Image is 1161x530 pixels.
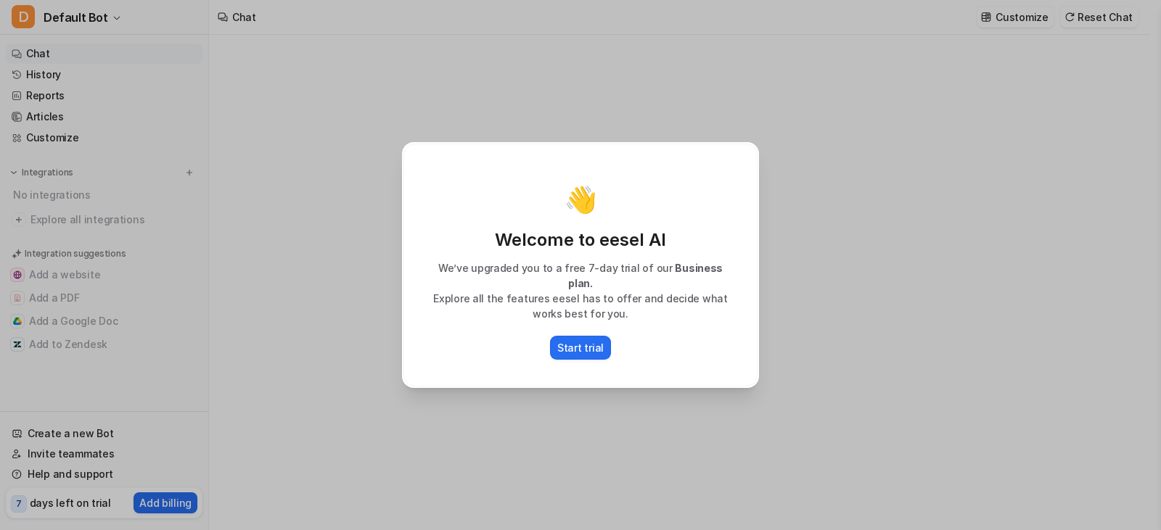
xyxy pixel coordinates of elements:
[565,185,597,214] p: 👋
[419,228,742,252] p: Welcome to eesel AI
[419,291,742,321] p: Explore all the features eesel has to offer and decide what works best for you.
[550,336,611,360] button: Start trial
[419,260,742,291] p: We’ve upgraded you to a free 7-day trial of our
[557,340,604,355] p: Start trial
